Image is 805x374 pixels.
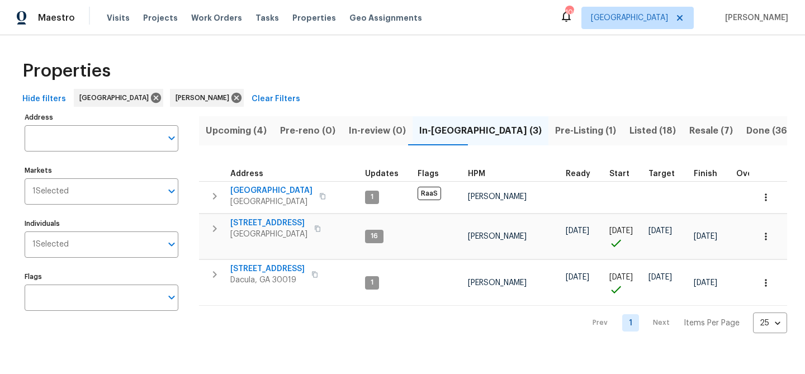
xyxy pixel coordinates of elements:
p: Items Per Page [684,318,740,329]
span: [DATE] [648,273,672,281]
span: Overall [736,170,765,178]
td: Project started on time [605,214,644,259]
span: Pre-Listing (1) [555,123,616,139]
span: Listed (18) [629,123,676,139]
label: Individuals [25,220,178,227]
span: [PERSON_NAME] [468,193,527,201]
span: [PERSON_NAME] [468,233,527,240]
span: In-[GEOGRAPHIC_DATA] (3) [419,123,542,139]
span: Tasks [255,14,279,22]
span: [GEOGRAPHIC_DATA] [591,12,668,23]
span: [GEOGRAPHIC_DATA] [230,196,312,207]
span: Pre-reno (0) [280,123,335,139]
span: 1 Selected [32,240,69,249]
span: HPM [468,170,485,178]
td: Project started on time [605,260,644,306]
span: [DATE] [609,273,633,281]
span: Hide filters [22,92,66,106]
span: Dacula, GA 30019 [230,274,305,286]
span: Properties [292,12,336,23]
span: [DATE] [566,273,589,281]
span: [DATE] [694,233,717,240]
span: Visits [107,12,130,23]
span: Done (362) [746,123,796,139]
span: Target [648,170,675,178]
span: Upcoming (4) [206,123,267,139]
span: [STREET_ADDRESS] [230,263,305,274]
div: Earliest renovation start date (first business day after COE or Checkout) [566,170,600,178]
button: Hide filters [18,89,70,110]
div: 100 [565,7,573,18]
div: Projected renovation finish date [694,170,727,178]
span: [GEOGRAPHIC_DATA] [230,229,307,240]
span: [GEOGRAPHIC_DATA] [79,92,153,103]
span: [DATE] [609,227,633,235]
span: Clear Filters [252,92,300,106]
span: [PERSON_NAME] [721,12,788,23]
label: Flags [25,273,178,280]
span: Resale (7) [689,123,733,139]
span: Flags [418,170,439,178]
div: Target renovation project end date [648,170,685,178]
span: 16 [366,231,382,241]
span: Properties [22,65,111,77]
span: [DATE] [566,227,589,235]
span: [PERSON_NAME] [176,92,234,103]
button: Clear Filters [247,89,305,110]
span: [PERSON_NAME] [468,279,527,287]
span: 1 [366,278,378,287]
div: [PERSON_NAME] [170,89,244,107]
label: Address [25,114,178,121]
span: Finish [694,170,717,178]
div: Actual renovation start date [609,170,640,178]
button: Open [164,130,179,146]
button: Open [164,183,179,199]
span: Work Orders [191,12,242,23]
span: [GEOGRAPHIC_DATA] [230,185,312,196]
span: Ready [566,170,590,178]
span: Start [609,170,629,178]
span: Updates [365,170,399,178]
span: [DATE] [694,279,717,287]
div: [GEOGRAPHIC_DATA] [74,89,163,107]
span: Maestro [38,12,75,23]
label: Markets [25,167,178,174]
a: Goto page 1 [622,314,639,332]
span: 1 Selected [32,187,69,196]
span: Projects [143,12,178,23]
span: In-review (0) [349,123,406,139]
nav: Pagination Navigation [582,313,787,333]
span: [STREET_ADDRESS] [230,217,307,229]
div: Days past target finish date [736,170,775,178]
button: Open [164,290,179,305]
span: Geo Assignments [349,12,422,23]
div: 25 [753,309,787,338]
span: 1 [366,192,378,202]
span: Address [230,170,263,178]
span: [DATE] [648,227,672,235]
button: Open [164,236,179,252]
span: RaaS [418,187,441,200]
